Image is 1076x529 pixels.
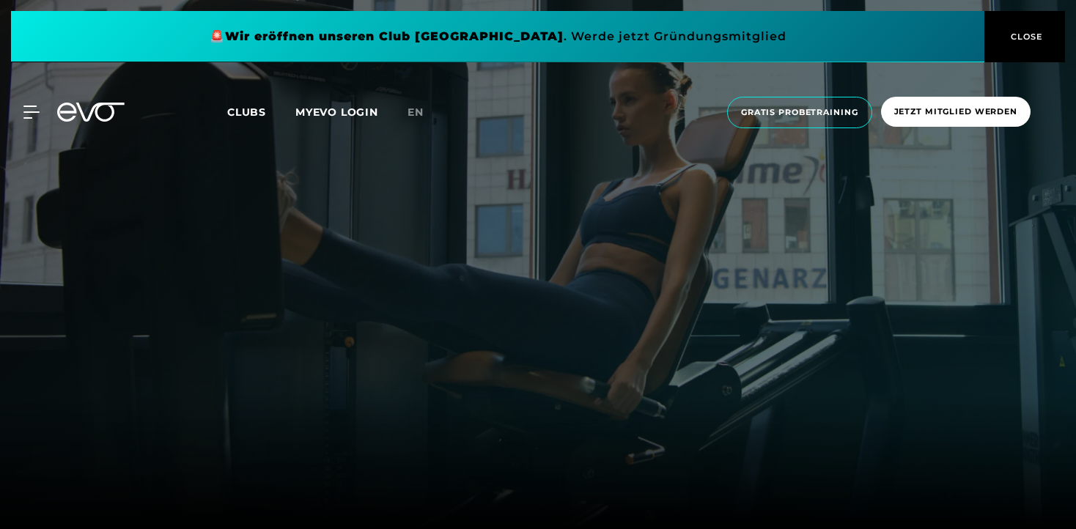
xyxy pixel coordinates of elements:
[227,106,266,119] span: Clubs
[723,97,877,128] a: Gratis Probetraining
[408,106,424,119] span: en
[894,106,1017,118] span: Jetzt Mitglied werden
[1007,30,1043,43] span: CLOSE
[227,105,295,119] a: Clubs
[408,104,441,121] a: en
[984,11,1065,62] button: CLOSE
[877,97,1035,128] a: Jetzt Mitglied werden
[741,106,858,119] span: Gratis Probetraining
[295,106,378,119] a: MYEVO LOGIN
